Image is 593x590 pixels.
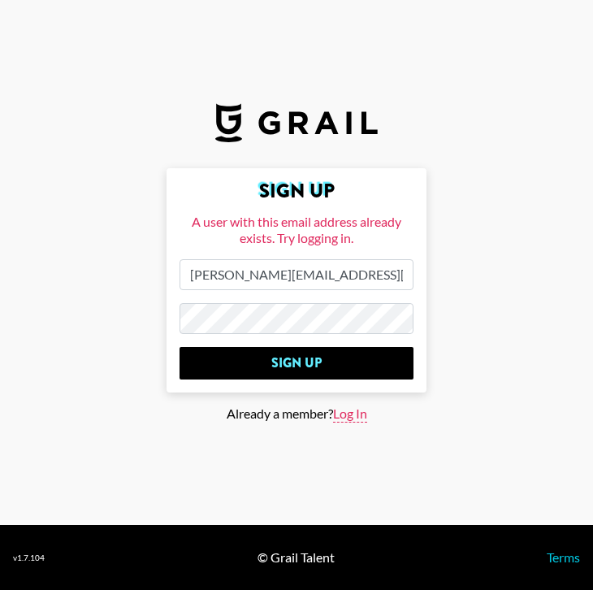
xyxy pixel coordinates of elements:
[13,553,45,563] div: v 1.7.104
[13,406,580,423] div: Already a member?
[215,103,378,142] img: Grail Talent Logo
[180,259,413,290] input: Email
[180,347,413,380] input: Sign Up
[180,214,413,246] div: A user with this email address already exists. Try logging in.
[547,549,580,565] a: Terms
[258,549,335,566] div: © Grail Talent
[333,406,367,423] span: Log In
[180,181,413,201] h2: Sign Up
